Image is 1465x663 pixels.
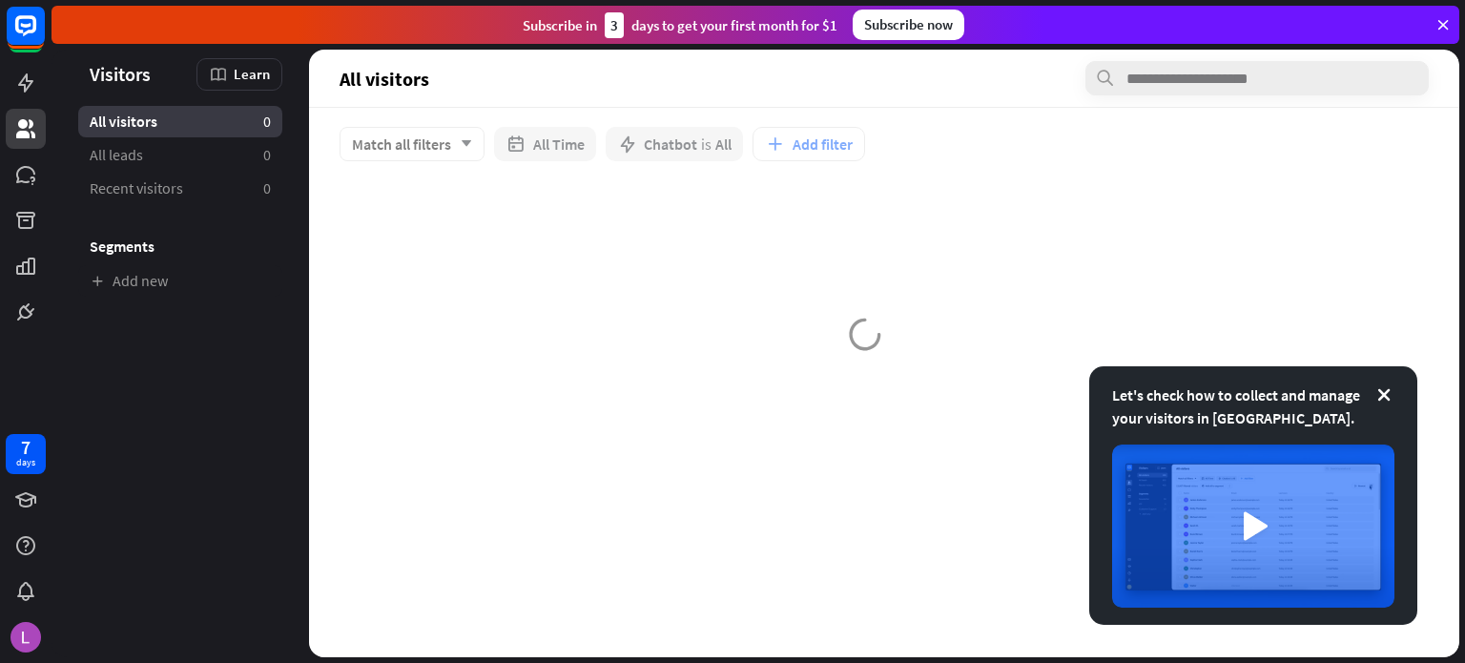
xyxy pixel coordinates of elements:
div: Subscribe now [853,10,964,40]
span: Recent visitors [90,178,183,198]
aside: 0 [263,145,271,165]
span: All leads [90,145,143,165]
button: Open LiveChat chat widget [15,8,72,65]
a: 7 days [6,434,46,474]
span: Visitors [90,63,151,85]
aside: 0 [263,112,271,132]
a: Recent visitors 0 [78,173,282,204]
a: Add new [78,265,282,297]
aside: 0 [263,178,271,198]
div: days [16,456,35,469]
div: 3 [605,12,624,38]
span: All visitors [90,112,157,132]
div: 7 [21,439,31,456]
h3: Segments [78,237,282,256]
div: Let's check how to collect and manage your visitors in [GEOGRAPHIC_DATA]. [1112,383,1394,429]
div: Subscribe in days to get your first month for $1 [523,12,837,38]
img: image [1112,445,1394,608]
a: All leads 0 [78,139,282,171]
span: Learn [234,65,270,83]
span: All visitors [340,68,429,90]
